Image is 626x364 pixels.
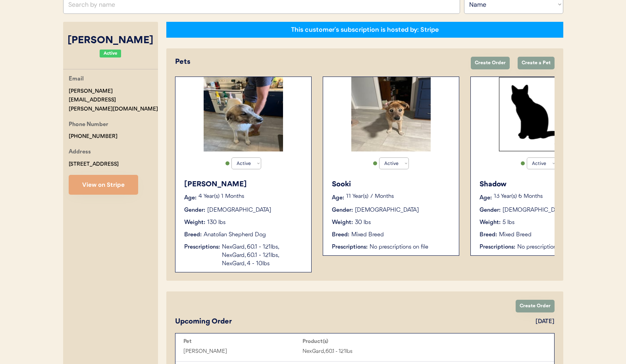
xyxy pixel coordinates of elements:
[494,194,599,199] p: 13 Year(s) 6 Months
[63,33,158,48] div: [PERSON_NAME]
[184,243,220,251] div: Prescriptions:
[516,300,555,312] button: Create Order
[480,206,501,215] div: Gender:
[69,132,117,141] div: [PHONE_NUMBER]
[184,206,205,215] div: Gender:
[499,77,578,151] img: Rectangle%2029%20%281%29.svg
[503,218,514,227] div: 5 lbs
[69,160,119,169] div: [STREET_ADDRESS]
[175,316,232,327] div: Upcoming Order
[332,206,353,215] div: Gender:
[355,218,371,227] div: 30 lbs
[351,231,384,239] div: Mixed Breed
[480,231,497,239] div: Breed:
[184,179,303,190] div: [PERSON_NAME]
[503,206,566,215] div: [DEMOGRAPHIC_DATA]
[332,179,451,190] div: Sooki
[184,231,202,239] div: Breed:
[332,231,349,239] div: Breed:
[302,347,422,356] div: NexGard, 60.1 - 121lbs
[198,194,303,199] p: 4 Year(s) 1 Months
[480,194,492,202] div: Age:
[175,57,463,67] div: Pets
[69,120,108,130] div: Phone Number
[69,75,84,84] div: Email
[499,231,532,239] div: Mixed Breed
[332,218,353,227] div: Weight:
[183,338,302,345] div: Pet
[204,231,266,239] div: Anatolian Shepherd Dog
[480,179,599,190] div: Shadow
[518,57,555,69] button: Create a Pet
[471,57,510,69] button: Create Order
[184,194,196,202] div: Age:
[207,206,271,215] div: [DEMOGRAPHIC_DATA]
[302,338,422,345] div: Product(s)
[69,87,158,114] div: [PERSON_NAME][EMAIL_ADDRESS][PERSON_NAME][DOMAIN_NAME]
[184,218,205,227] div: Weight:
[370,243,451,251] div: No prescriptions on file
[291,25,439,34] div: This customer's subscription is hosted by: Stripe
[207,218,225,227] div: 130 lbs
[222,243,303,268] div: NexGard, 60.1 - 121lbs, NexGard, 60.1 - 121lbs, NexGard, 4 - 10lbs
[183,347,302,356] div: [PERSON_NAME]
[355,206,419,215] div: [DEMOGRAPHIC_DATA]
[332,243,368,251] div: Prescriptions:
[535,318,555,326] div: [DATE]
[346,194,451,199] p: 11 Year(s) 7 Months
[517,243,599,251] div: No prescriptions on file
[69,175,138,195] button: View on Stripe
[480,243,515,251] div: Prescriptions:
[332,194,344,202] div: Age:
[480,218,501,227] div: Weight:
[204,77,283,151] img: image.jpg
[69,148,91,157] div: Address
[351,77,431,151] img: IMG_6033.jpeg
